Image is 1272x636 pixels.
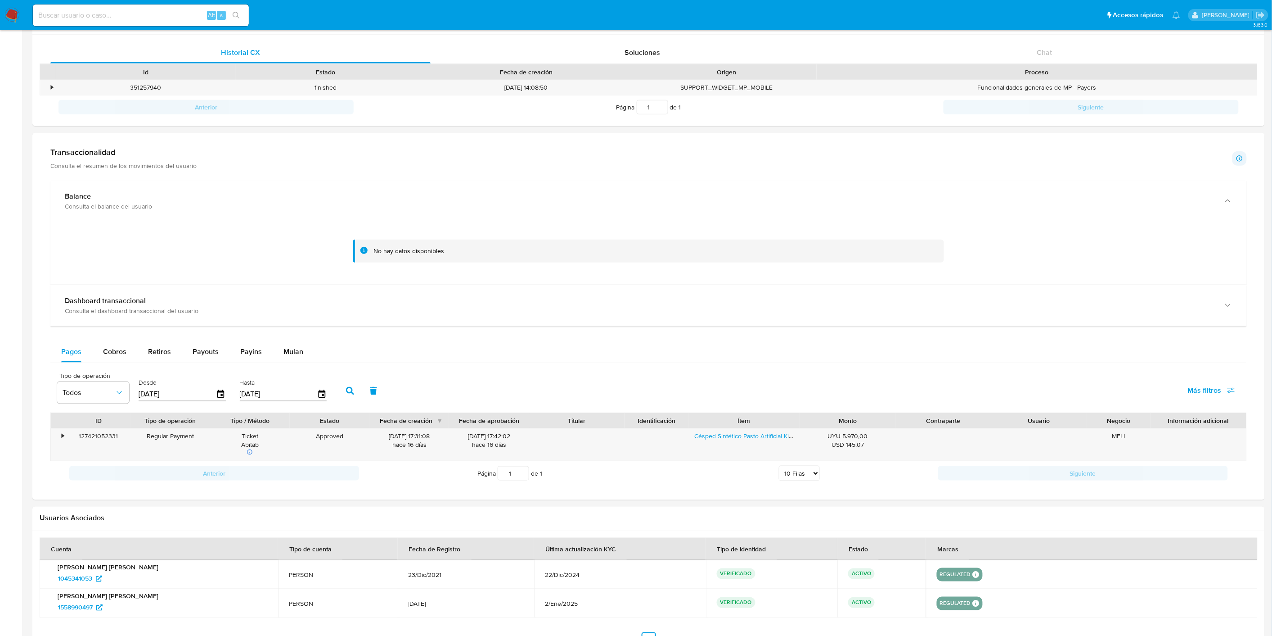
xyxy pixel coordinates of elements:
[40,514,1258,523] h2: Usuarios Asociados
[1113,10,1164,20] span: Accesos rápidos
[227,9,245,22] button: search-icon
[51,83,53,92] div: •
[58,100,354,114] button: Anterior
[1253,21,1268,28] span: 3.163.0
[616,100,681,114] span: Página de
[1256,10,1265,20] a: Salir
[236,80,416,95] div: finished
[33,9,249,21] input: Buscar usuario o caso...
[625,47,660,58] span: Soluciones
[1202,11,1253,19] p: gregorio.negri@mercadolibre.com
[643,68,811,77] div: Origen
[1037,47,1052,58] span: Chat
[944,100,1239,114] button: Siguiente
[637,80,817,95] div: SUPPORT_WIDGET_MP_MOBILE
[817,80,1257,95] div: Funcionalidades generales de MP - Payers
[221,47,260,58] span: Historial CX
[220,11,223,19] span: s
[422,68,630,77] div: Fecha de creación
[679,103,681,112] span: 1
[56,80,236,95] div: 351257940
[823,68,1251,77] div: Proceso
[1173,11,1180,19] a: Notificaciones
[242,68,409,77] div: Estado
[62,68,229,77] div: Id
[415,80,637,95] div: [DATE] 14:08:50
[208,11,215,19] span: Alt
